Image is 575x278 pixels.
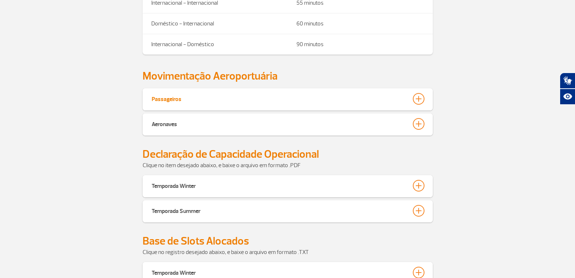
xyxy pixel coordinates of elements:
[143,161,433,170] p: Clique no item desejado abaixo, e baixe o arquivo em formato .PDF
[143,148,433,161] h2: Declaração de Capacidade Operacional
[152,93,181,103] div: Passageiros
[143,248,433,257] p: Clique no registro desejado abaixo, e baixe o arquivo em formato .TXT
[152,205,201,215] div: Temporada Summer
[560,73,575,89] button: Abrir tradutor de língua de sinais.
[143,34,288,55] td: Internacional - Doméstico
[143,13,288,34] td: Doméstico - Internacional
[143,234,433,248] h2: Base de Slots Alocados
[151,93,424,105] button: Passageiros
[288,34,433,55] td: 90 minutos
[151,118,424,130] button: Aeronaves
[560,73,575,105] div: Plugin de acessibilidade da Hand Talk.
[560,89,575,105] button: Abrir recursos assistivos.
[143,69,433,83] h2: Movimentação Aeroportuária
[151,205,424,217] button: Temporada Summer
[151,180,424,192] button: Temporada Winter
[288,13,433,34] td: 60 minutos
[152,118,177,128] div: Aeronaves
[152,267,196,277] div: Temporada Winter
[152,180,196,190] div: Temporada Winter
